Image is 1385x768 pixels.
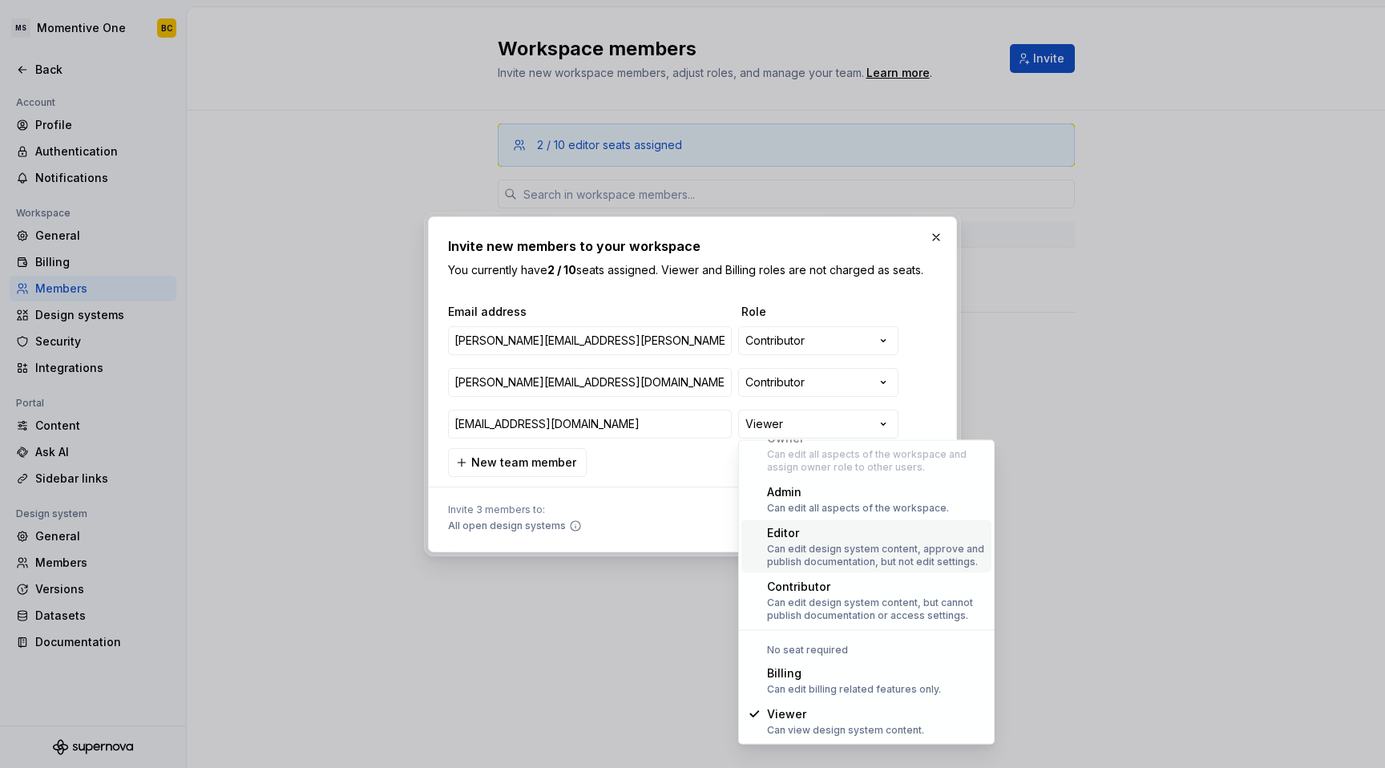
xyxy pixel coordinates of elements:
[767,448,985,474] div: Can edit all aspects of the workspace and assign owner role to other users.
[767,526,799,540] span: Editor
[767,683,941,696] div: Can edit billing related features only.
[767,707,806,721] span: Viewer
[767,724,924,737] div: Can view design system content.
[767,485,802,499] span: Admin
[767,543,985,568] div: Can edit design system content, approve and publish documentation, but not edit settings.
[767,502,949,515] div: Can edit all aspects of the workspace.
[767,596,985,622] div: Can edit design system content, but cannot publish documentation or access settings.
[767,580,830,593] span: Contributor
[741,644,991,657] div: No seat required
[767,666,802,680] span: Billing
